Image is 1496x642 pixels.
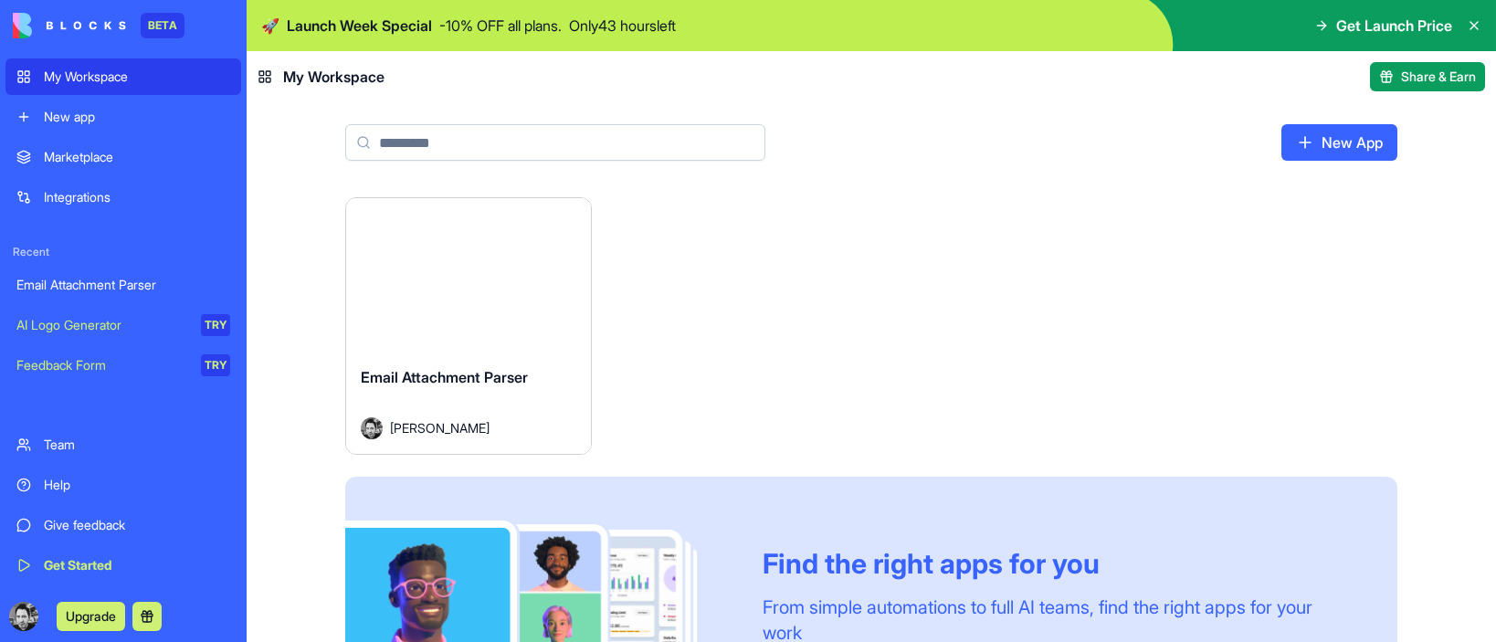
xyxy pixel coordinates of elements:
[13,13,126,38] img: logo
[287,15,432,37] span: Launch Week Special
[439,15,562,37] p: - 10 % OFF all plans.
[201,314,230,336] div: TRY
[5,139,241,175] a: Marketplace
[1370,62,1485,91] button: Share & Earn
[361,368,528,386] span: Email Attachment Parser
[5,507,241,543] a: Give feedback
[5,58,241,95] a: My Workspace
[57,606,125,625] a: Upgrade
[201,354,230,376] div: TRY
[1281,124,1397,161] a: New App
[763,547,1354,580] div: Find the right apps for you
[390,418,490,437] span: [PERSON_NAME]
[5,347,241,384] a: Feedback FormTRY
[261,15,279,37] span: 🚀
[5,99,241,135] a: New app
[44,516,230,534] div: Give feedback
[16,276,230,294] div: Email Attachment Parser
[5,267,241,303] a: Email Attachment Parser
[13,13,184,38] a: BETA
[44,188,230,206] div: Integrations
[44,68,230,86] div: My Workspace
[44,108,230,126] div: New app
[5,547,241,584] a: Get Started
[16,316,188,334] div: AI Logo Generator
[361,417,383,439] img: Avatar
[569,15,676,37] p: Only 43 hours left
[5,179,241,216] a: Integrations
[1401,68,1476,86] span: Share & Earn
[345,197,592,455] a: Email Attachment ParserAvatar[PERSON_NAME]
[5,245,241,259] span: Recent
[5,307,241,343] a: AI Logo GeneratorTRY
[141,13,184,38] div: BETA
[9,602,38,631] img: ACg8ocJxnNiPvxjDDHeqYhtGOwgE5gVenV9rU5pDvdcTV6vaPD513mFLgw=s96-c
[57,602,125,631] button: Upgrade
[44,148,230,166] div: Marketplace
[1336,15,1452,37] span: Get Launch Price
[5,426,241,463] a: Team
[44,556,230,574] div: Get Started
[283,66,385,88] span: My Workspace
[5,467,241,503] a: Help
[16,356,188,374] div: Feedback Form
[44,436,230,454] div: Team
[44,476,230,494] div: Help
